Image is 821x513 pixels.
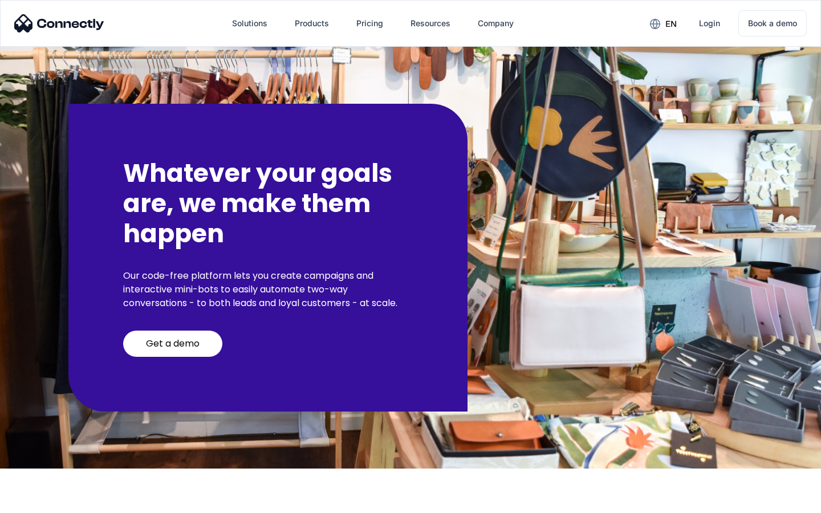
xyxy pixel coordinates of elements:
[146,338,200,349] div: Get a demo
[14,14,104,32] img: Connectly Logo
[699,15,720,31] div: Login
[295,15,329,31] div: Products
[690,10,729,37] a: Login
[410,15,450,31] div: Resources
[356,15,383,31] div: Pricing
[23,493,68,509] ul: Language list
[123,269,413,310] p: Our code-free platform lets you create campaigns and interactive mini-bots to easily automate two...
[738,10,807,36] a: Book a demo
[665,16,677,32] div: en
[478,15,514,31] div: Company
[123,158,413,249] h2: Whatever your goals are, we make them happen
[232,15,267,31] div: Solutions
[11,493,68,509] aside: Language selected: English
[347,10,392,37] a: Pricing
[123,331,222,357] a: Get a demo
